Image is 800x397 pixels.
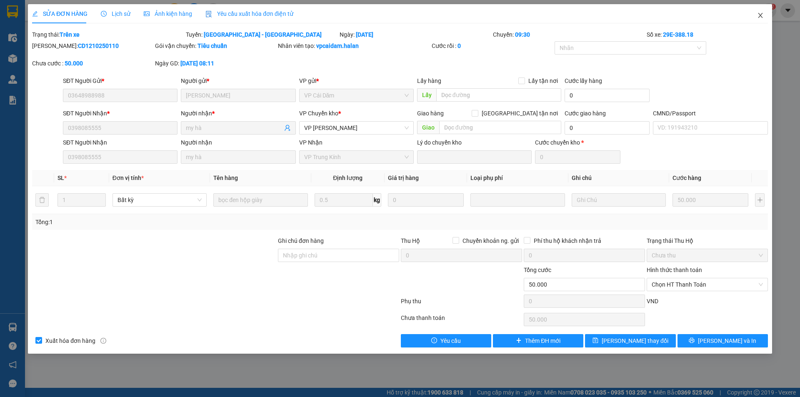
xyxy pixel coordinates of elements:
span: Ảnh kiện hàng [144,10,192,17]
div: CMND/Passport [653,109,767,118]
div: Số xe: [646,30,769,39]
span: Chưa thu [652,249,763,262]
span: user-add [284,125,291,131]
div: Chưa cước : [32,59,153,68]
span: Lấy tận nơi [525,76,561,85]
b: 09:30 [515,31,530,38]
button: printer[PERSON_NAME] và In [677,334,768,347]
span: picture [144,11,150,17]
input: Dọc đường [436,88,561,102]
span: Bất kỳ [117,194,202,206]
button: save[PERSON_NAME] thay đổi [585,334,675,347]
b: Tiêu chuẩn [197,42,227,49]
span: Chọn HT Thanh Toán [652,278,763,291]
span: plus [516,337,522,344]
span: VP Cái Dăm [304,89,409,102]
div: Phụ thu [400,297,523,311]
div: SĐT Người Nhận [63,109,177,118]
div: Tổng: 1 [35,217,309,227]
input: Dọc đường [439,121,561,134]
input: Ghi chú đơn hàng [278,249,399,262]
div: SĐT Người Nhận [63,138,177,147]
label: Ghi chú đơn hàng [278,237,324,244]
div: Nhân viên tạo: [278,41,430,50]
div: Cước rồi : [432,41,553,50]
span: [PERSON_NAME] thay đổi [602,336,668,345]
span: Thu Hộ [401,237,420,244]
button: delete [35,193,49,207]
th: Ghi chú [568,170,669,186]
div: Chuyến: [492,30,646,39]
span: Cước hàng [672,175,701,181]
img: icon [205,11,212,17]
div: Ngày: [339,30,492,39]
span: Giao hàng [417,110,444,117]
div: Lý do chuyển kho [417,138,532,147]
button: exclamation-circleYêu cầu [401,334,491,347]
button: plus [755,193,764,207]
span: Chuyển khoản ng. gửi [459,236,522,245]
div: Chưa thanh toán [400,313,523,328]
span: Tổng cước [524,267,551,273]
span: Lịch sử [101,10,130,17]
input: VD: Bàn, Ghế [213,193,307,207]
span: clock-circle [101,11,107,17]
span: Xuất hóa đơn hàng [42,336,99,345]
span: VP Trung Kính [304,151,409,163]
div: Cước chuyển kho [535,138,620,147]
input: Cước giao hàng [565,121,650,135]
div: Tuyến: [185,30,339,39]
span: save [592,337,598,344]
span: Thêm ĐH mới [525,336,560,345]
div: SĐT Người Gửi [63,76,177,85]
span: Lấy [417,88,436,102]
span: Tên hàng [213,175,238,181]
button: Close [749,4,772,27]
label: Cước lấy hàng [565,77,602,84]
span: VP Chuyển kho [299,110,338,117]
div: VP gửi [299,76,414,85]
span: Phí thu hộ khách nhận trả [530,236,605,245]
b: vpcaidam.halan [316,42,359,49]
b: [GEOGRAPHIC_DATA] - [GEOGRAPHIC_DATA] [204,31,322,38]
div: Trạng thái: [31,30,185,39]
button: plusThêm ĐH mới [493,334,583,347]
div: Người gửi [181,76,295,85]
span: Yêu cầu [440,336,461,345]
input: 0 [672,193,748,207]
div: Ngày GD: [155,59,276,68]
div: Người nhận [181,109,295,118]
span: SL [57,175,64,181]
span: Yêu cầu xuất hóa đơn điện tử [205,10,293,17]
span: Giao [417,121,439,134]
span: Giá trị hàng [388,175,419,181]
span: VP Cổ Linh [304,122,409,134]
span: Đơn vị tính [112,175,144,181]
span: Định lượng [333,175,362,181]
span: VND [647,298,658,305]
span: Lấy hàng [417,77,441,84]
input: Cước lấy hàng [565,89,650,102]
div: [PERSON_NAME]: [32,41,153,50]
span: kg [373,193,381,207]
span: SỬA ĐƠN HÀNG [32,10,87,17]
th: Loại phụ phí [467,170,568,186]
input: 0 [388,193,464,207]
input: Ghi Chú [572,193,666,207]
label: Hình thức thanh toán [647,267,702,273]
div: Người nhận [181,138,295,147]
b: 0 [457,42,461,49]
span: edit [32,11,38,17]
b: [DATE] 08:11 [180,60,214,67]
div: Trạng thái Thu Hộ [647,236,768,245]
div: Gói vận chuyển: [155,41,276,50]
b: Trên xe [60,31,80,38]
div: VP Nhận [299,138,414,147]
label: Cước giao hàng [565,110,606,117]
b: 29E-388.18 [663,31,693,38]
span: [PERSON_NAME] và In [698,336,756,345]
span: info-circle [100,338,106,344]
b: [DATE] [356,31,373,38]
span: [GEOGRAPHIC_DATA] tận nơi [478,109,561,118]
span: printer [689,337,695,344]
